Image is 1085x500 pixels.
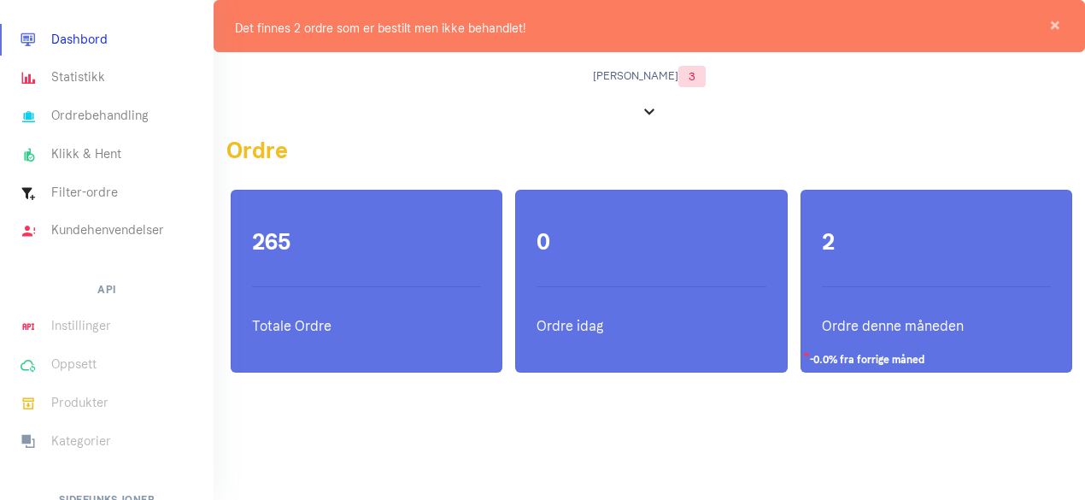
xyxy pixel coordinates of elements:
[537,226,765,259] h1: 0
[252,226,481,259] h1: 265
[97,279,115,301] h6: API
[537,315,765,338] p: Ordre idag
[226,66,1072,87] span: [PERSON_NAME]
[1047,17,1064,34] span: ×
[252,315,481,338] p: Totale Ordre
[1047,17,1064,34] button: Close
[226,131,1072,168] h2: Ordre
[822,315,1051,338] p: Ordre denne måneden
[810,352,924,368] span: -0.0% fra forrige måned
[822,226,1051,259] h1: 2
[678,66,706,87] span: 3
